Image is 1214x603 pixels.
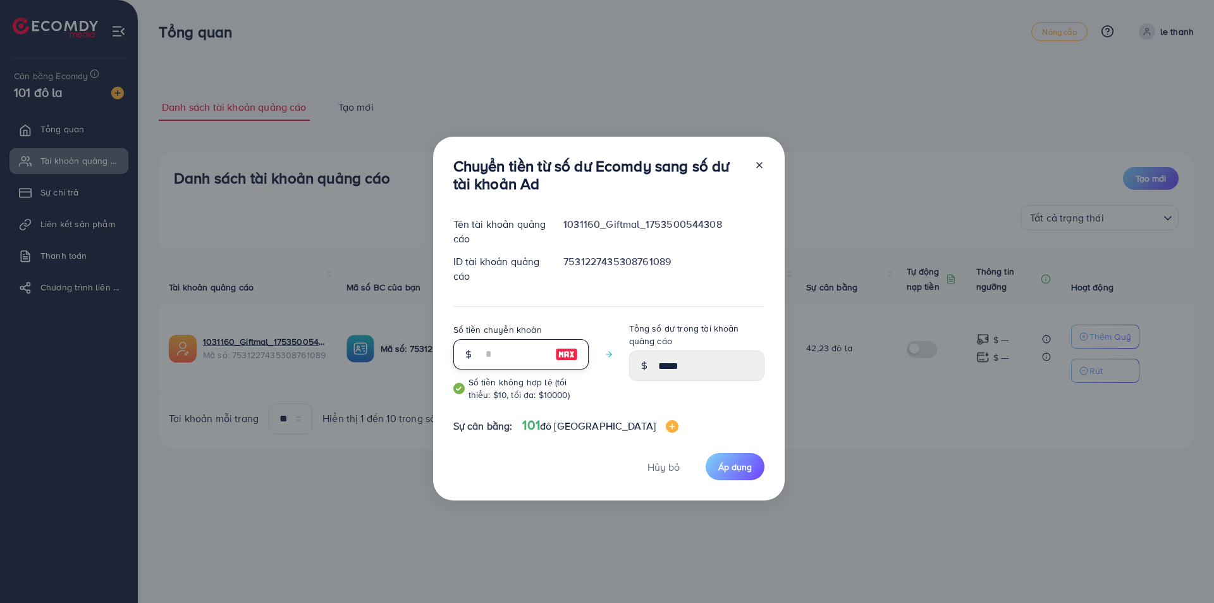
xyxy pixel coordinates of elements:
button: Áp dụng [706,453,764,480]
font: Tổng số dư trong tài khoản quảng cáo [629,322,739,347]
img: hình ảnh [666,420,678,433]
iframe: Trò chuyện [1160,546,1205,594]
img: guide [453,383,465,394]
font: Sự cân bằng: [453,419,513,433]
img: hình ảnh [555,347,578,362]
font: Chuyển tiền từ số dư Ecomdy sang số dư tài khoản Ad [453,155,730,195]
font: Số tiền chuyển khoản [453,323,542,336]
font: đô [GEOGRAPHIC_DATA] [540,419,656,433]
font: Hủy bỏ [647,460,680,474]
font: Tên tài khoản quảng cáo [453,217,546,246]
button: Hủy bỏ [632,453,696,480]
font: 101 [522,416,539,434]
font: 7531227435308761089 [563,254,671,268]
font: ID tài khoản quảng cáo [453,254,540,283]
font: Số tiền không hợp lệ (tối thiểu: $10, tối đa: $10000) [469,376,570,401]
font: Áp dụng [718,461,752,473]
font: 1031160_Giftmal_1753500544308 [563,217,722,231]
